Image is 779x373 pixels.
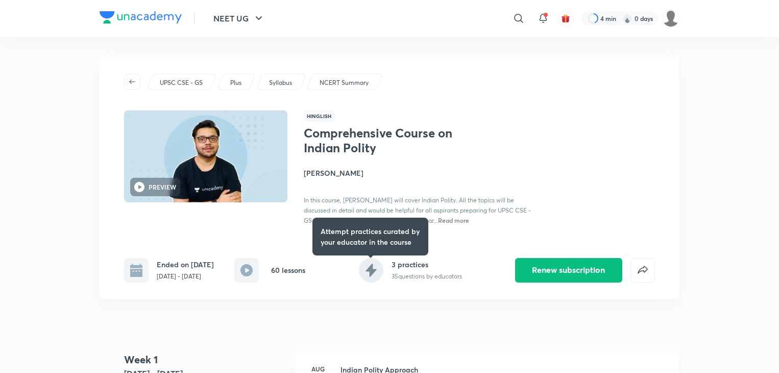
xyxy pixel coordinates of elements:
p: Attempt practices curated by your educator in the course [321,226,420,247]
button: NEET UG [207,8,271,29]
button: avatar [557,10,574,27]
a: Plus [229,78,244,87]
img: Thumbnail [123,109,289,203]
span: In this course, [PERSON_NAME] will cover Indian Polity. All the topics will be discussed in detai... [304,196,531,224]
h4: Week 1 [124,352,287,367]
h6: 60 lessons [271,265,305,275]
img: avatar [561,14,570,23]
img: AMMAR IMAM [662,10,679,27]
p: Syllabus [269,78,292,87]
span: Hinglish [304,110,334,122]
button: Renew subscription [515,258,622,283]
h6: 3 practices [392,259,462,270]
p: NCERT Summary [320,78,369,87]
p: 35 questions by educators [392,272,462,281]
a: Company Logo [100,11,182,26]
h6: PREVIEW [149,182,176,192]
a: NCERT Summary [318,78,371,87]
button: false [630,258,655,283]
img: streak [622,13,632,24]
h1: Comprehensive Course on Indian Polity [304,126,471,155]
h4: [PERSON_NAME] [304,168,532,178]
span: Read more [438,216,469,224]
h6: Ended on [DATE] [157,259,214,270]
p: [DATE] - [DATE] [157,272,214,281]
a: Syllabus [267,78,294,87]
p: Plus [230,78,241,87]
p: UPSC CSE - GS [160,78,203,87]
a: UPSC CSE - GS [158,78,205,87]
img: Company Logo [100,11,182,24]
